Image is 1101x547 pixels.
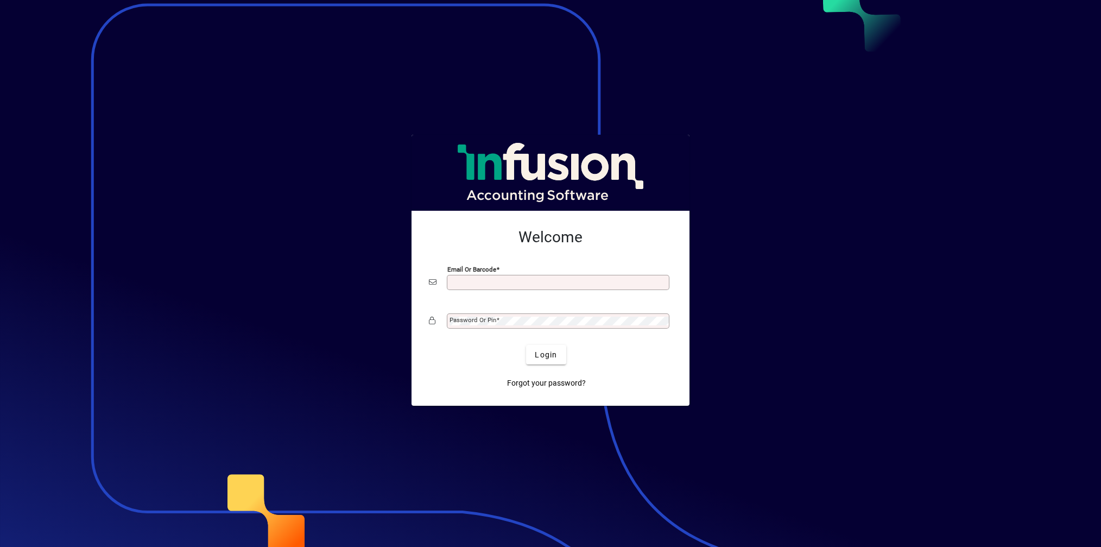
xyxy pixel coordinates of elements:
button: Login [526,345,566,364]
mat-label: Password or Pin [450,316,496,324]
a: Forgot your password? [503,373,590,393]
h2: Welcome [429,228,672,247]
span: Forgot your password? [507,378,586,389]
mat-label: Email or Barcode [447,266,496,273]
span: Login [535,349,557,361]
